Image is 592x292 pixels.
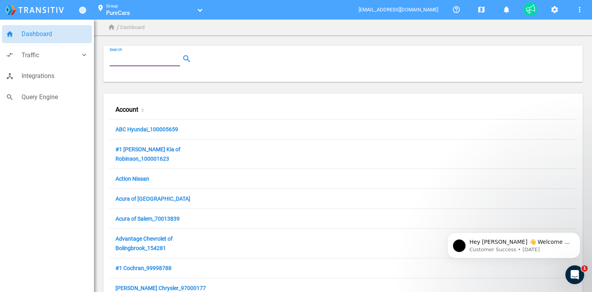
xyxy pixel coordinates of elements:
a: Action Nissan [116,176,149,183]
a: device_hubIntegrations [2,67,92,85]
i: home [6,30,14,38]
a: #1 [PERSON_NAME] Kia of Robinson_100001623 [116,146,180,163]
span: [EMAIL_ADDRESS][DOMAIN_NAME] [359,7,439,13]
a: ABC Hyundai_100005659 [116,126,178,134]
a: Acura of [GEOGRAPHIC_DATA] [116,196,190,203]
div: Account [110,100,226,120]
span: Query Engine [22,92,88,102]
mat-icon: settings [550,5,559,15]
iframe: Intercom notifications message [435,216,592,271]
span: 1 [581,265,588,272]
span: PureCars [106,9,130,16]
a: Toggle Menu [79,7,86,14]
mat-icon: notifications [502,5,511,15]
span: Traffic [22,50,80,60]
i: search [6,93,14,101]
mat-icon: location_on [96,4,105,14]
a: homeDashboard [2,25,92,43]
button: More [572,2,587,17]
a: compare_arrowsTraffickeyboard_arrow_down [2,46,92,64]
li: / [116,21,119,34]
li: Dashboard [120,24,144,32]
i: device_hub [6,72,14,80]
i: compare_arrows [6,51,14,59]
a: Advantage Chevrolet of Bolingbrook_154281 [116,236,173,252]
a: #1 Cochran_99998788 [116,265,171,272]
a: Acura of Salem_70013839 [116,216,180,223]
a: searchQuery Engine [2,88,92,106]
img: logo [5,5,64,15]
mat-icon: more_vert [575,5,584,15]
mat-icon: help_outline [451,5,461,15]
i: home [108,24,116,31]
span: Dashboard [22,29,88,39]
small: Group [106,4,118,9]
span: Integrations [22,71,88,81]
mat-icon: map [476,5,486,15]
i: keyboard_arrow_down [80,51,88,59]
iframe: Intercom live chat [565,265,584,284]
